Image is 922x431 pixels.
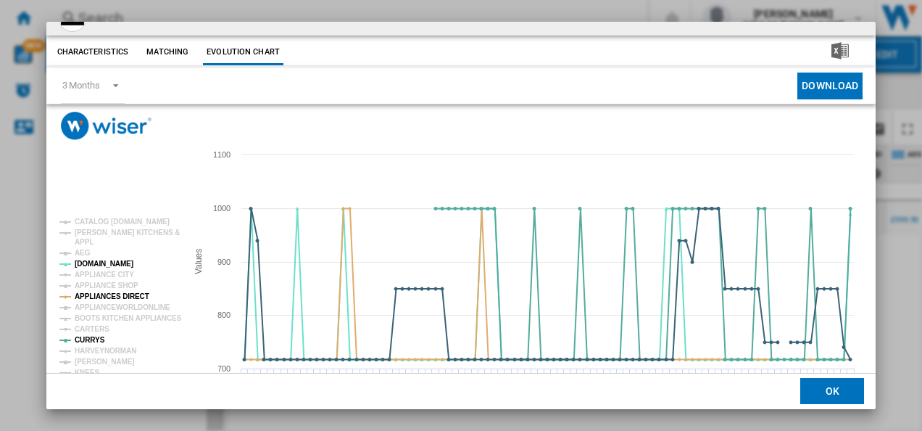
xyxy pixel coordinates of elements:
tspan: BOOTS KITCHEN APPLIANCES [75,314,182,322]
button: Matching [136,39,199,65]
tspan: [PERSON_NAME] KITCHENS & [75,229,180,237]
tspan: 900 [217,258,230,266]
tspan: APPLIANCE CITY [75,271,134,279]
tspan: CURRYS [75,336,105,344]
button: Characteristics [54,39,133,65]
tspan: CARTERS [75,325,109,333]
tspan: HARVEYNORMAN [75,347,136,355]
tspan: Values [194,249,204,274]
tspan: APPLIANCES DIRECT [75,292,149,300]
md-dialog: Product popup [46,22,876,410]
tspan: 1000 [213,204,230,213]
tspan: KNEES [75,369,99,377]
button: Evolution chart [203,39,283,65]
tspan: APPLIANCE SHOP [75,282,138,290]
tspan: 1100 [213,150,230,159]
tspan: APPLIANCEWORLDONLINE [75,303,170,311]
tspan: APPL [75,238,94,246]
tspan: [PERSON_NAME] [75,358,135,366]
button: OK [800,379,864,405]
img: excel-24x24.png [831,42,849,59]
tspan: AEG [75,249,91,257]
button: Download [797,73,863,99]
img: logo_wiser_300x94.png [61,112,151,140]
div: 3 Months [62,80,100,91]
tspan: [DOMAIN_NAME] [75,260,133,268]
tspan: CATALOG [DOMAIN_NAME] [75,218,170,226]
button: Download in Excel [808,39,872,65]
tspan: 700 [217,364,230,373]
tspan: 800 [217,311,230,319]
